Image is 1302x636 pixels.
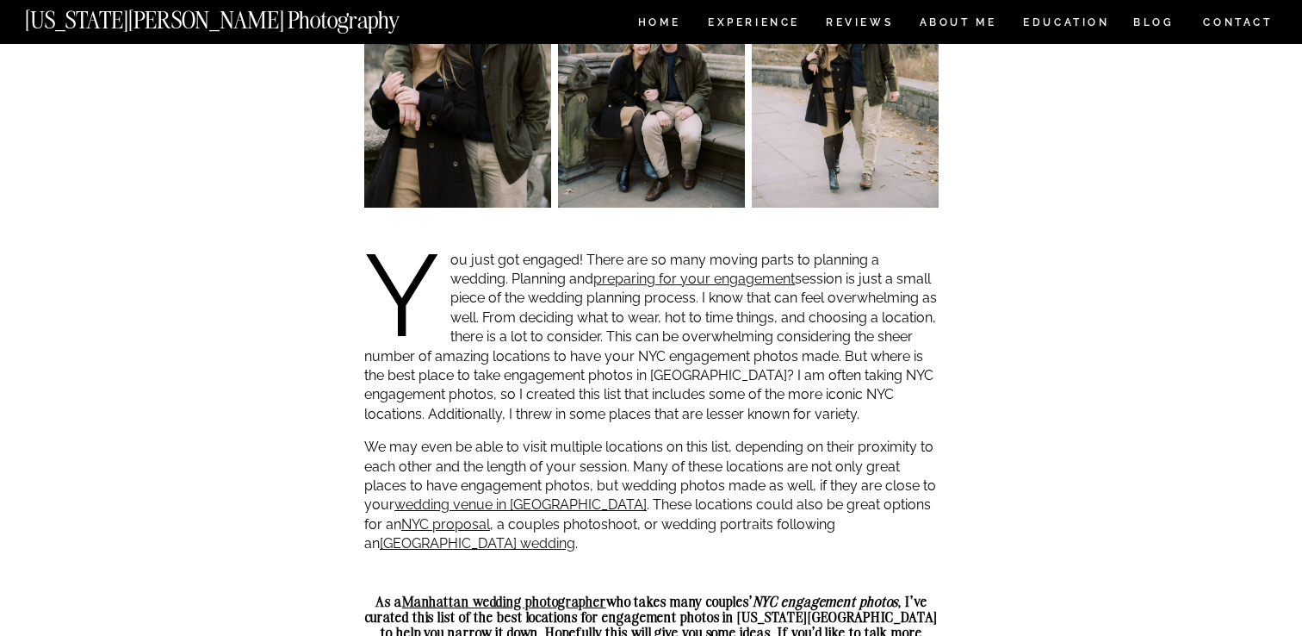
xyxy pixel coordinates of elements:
[364,438,939,553] p: We may even be able to visit multiple locations on this list, depending on their proximity to eac...
[635,17,684,32] a: HOME
[753,593,899,610] em: NYC engagement photos
[25,9,457,23] a: [US_STATE][PERSON_NAME] Photography
[1021,17,1112,32] a: EDUCATION
[826,17,890,32] a: REVIEWS
[919,17,997,32] a: ABOUT ME
[593,271,795,287] a: preparing for your engagement
[1202,13,1274,32] a: CONTACT
[1133,17,1175,32] a: BLOG
[401,516,490,533] a: NYC proposal
[364,251,939,425] p: You just got engaged! There are so many moving parts to planning a wedding. Planning and session ...
[708,17,798,32] a: Experience
[402,593,606,610] a: Manhattan wedding photographer
[380,535,575,552] a: [GEOGRAPHIC_DATA] wedding
[394,496,647,513] a: wedding venue in [GEOGRAPHIC_DATA]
